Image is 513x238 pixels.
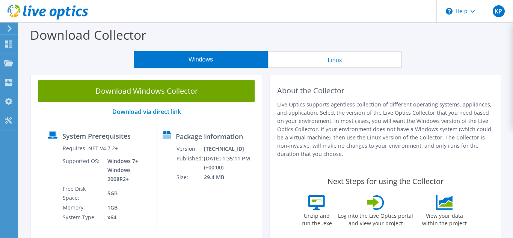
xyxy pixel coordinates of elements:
[102,184,151,203] td: 5GB
[62,203,102,213] td: Memory:
[38,80,255,102] a: Download Windows Collector
[176,144,204,154] td: Version:
[204,144,259,154] td: [TECHNICAL_ID]
[446,8,453,15] svg: \n
[204,172,259,182] td: 29.4 MB
[338,210,413,227] label: Log into the Live Optics portal and view your project
[493,5,505,17] span: KP
[62,213,102,222] td: System Type:
[176,154,204,172] td: Published:
[62,184,102,203] td: Free Disk Space:
[268,51,402,68] button: Linux
[63,145,118,152] label: Requires .NET V4.7.2+
[204,154,259,172] td: [DATE] 1:35:11 PM (+00:00)
[102,203,151,213] td: 1GB
[102,213,151,222] td: x64
[299,210,334,227] label: Unzip and run the .exe
[176,133,243,140] label: Package Information
[176,172,204,182] td: Size:
[62,132,131,140] label: System Prerequisites
[417,210,471,227] label: View your data within the project
[30,26,146,43] label: Download Collector
[277,100,493,158] p: Live Optics supports agentless collection of different operating systems, appliances, and applica...
[112,108,181,116] a: Download via direct link
[277,86,493,95] h2: About the Collector
[134,51,268,68] button: Windows
[102,156,151,184] td: Windows 7+ Windows 2008R2+
[327,177,444,186] label: Next Steps for using the Collector
[62,156,102,184] td: Supported OS:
